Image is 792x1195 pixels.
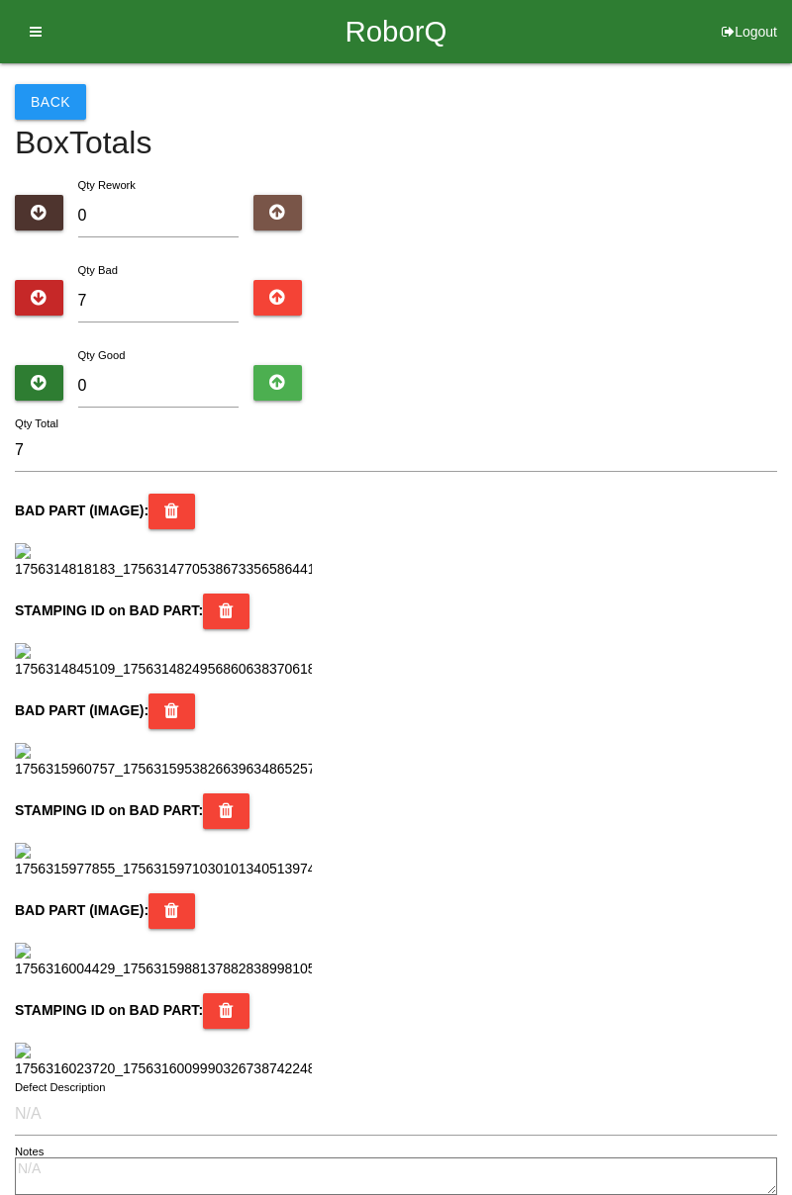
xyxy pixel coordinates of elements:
b: STAMPING ID on BAD PART : [15,1002,203,1018]
b: STAMPING ID on BAD PART : [15,602,203,618]
img: 1756316004429_17563159881378828389981050751815.jpg [15,943,312,979]
img: 1756316023720_17563160099903267387422487046507.jpg [15,1043,312,1079]
h4: Box Totals [15,126,777,160]
label: Qty Bad [78,264,118,276]
input: N/A [15,1093,777,1136]
label: Qty Rework [78,179,136,191]
b: BAD PART (IMAGE) : [15,902,148,918]
img: 1756314818183_1756314770538673356586441995521.jpg [15,543,312,580]
b: STAMPING ID on BAD PART : [15,802,203,818]
label: Defect Description [15,1079,106,1096]
label: Notes [15,1144,44,1160]
button: Back [15,84,86,120]
img: 1756315960757_17563159538266396348652570661327.jpg [15,743,312,780]
img: 1756314845109_17563148249568606383706187826701.jpg [15,643,312,680]
b: BAD PART (IMAGE) : [15,702,148,718]
img: 1756315977855_17563159710301013405139744404061.jpg [15,843,312,879]
b: BAD PART (IMAGE) : [15,503,148,518]
label: Qty Total [15,415,58,432]
label: Qty Good [78,349,126,361]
